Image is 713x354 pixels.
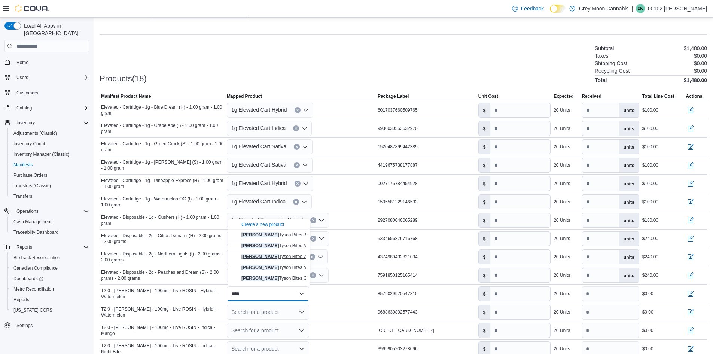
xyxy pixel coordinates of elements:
[231,160,286,169] span: 1g Elevated Cart Sativa
[595,77,607,83] h4: Total
[4,54,89,350] nav: Complex example
[10,171,89,180] span: Purchase Orders
[631,4,633,13] p: |
[293,199,299,205] button: Clear input
[521,5,544,12] span: Feedback
[550,5,566,13] input: Dark Mode
[228,262,310,273] button: Mike Tyson Bites Marionberry Gummies (I)
[13,321,36,330] a: Settings
[378,125,418,131] span: 9930030553632970
[241,265,279,270] mark: [PERSON_NAME]
[378,199,418,205] span: 1505581229146533
[619,121,639,136] label: units
[294,162,300,168] button: Clear input
[241,276,356,281] span: Tyson Bites Green Apple Gummies (S)
[13,243,89,252] span: Reports
[228,219,310,284] div: Choose from the following options
[694,60,707,66] p: $0.00
[10,181,54,190] a: Transfers (Classic)
[378,254,418,260] span: 4374989432821034
[13,162,33,168] span: Manifests
[100,74,147,83] h3: Products(18)
[299,291,305,297] button: Close list of options
[619,250,639,264] label: units
[13,141,45,147] span: Inventory Count
[479,121,490,136] label: $
[7,227,92,237] button: Traceabilty Dashboard
[378,327,434,333] span: [CREDIT_CARD_NUMBER]
[1,87,92,98] button: Customers
[13,207,42,216] button: Operations
[295,181,301,187] button: Clear input
[479,323,490,338] label: $
[648,4,707,13] p: 00102 [PERSON_NAME]
[13,73,31,82] button: Users
[684,77,707,83] h4: $1,480.00
[479,140,490,154] label: $
[479,158,490,172] label: $
[554,125,570,131] div: 20 Units
[228,251,310,262] button: Mike Tyson Bites Watermelon Gummies (H)
[595,53,609,59] h6: Taxes
[101,93,151,99] span: Manifest Product Name
[642,309,653,315] div: $0.00
[241,254,356,259] span: Tyson Bites Watermelon Gummies (H)
[554,217,570,223] div: 20 Units
[479,213,490,227] label: $
[227,93,262,99] span: Mapped Product
[7,170,92,181] button: Purchase Orders
[10,295,89,304] span: Reports
[228,230,310,240] button: Mike Tyson Bites Blueberry Gummies (I)
[16,105,32,111] span: Catalog
[554,272,570,278] div: 20 Units
[231,179,287,188] span: 1g Elevated Cart Hybrid
[13,243,35,252] button: Reports
[13,183,51,189] span: Transfers (Classic)
[1,320,92,331] button: Settings
[638,4,643,13] span: 0K
[13,207,89,216] span: Operations
[10,285,57,294] a: Metrc Reconciliation
[554,291,570,297] div: 20 Units
[319,236,324,242] button: Open list of options
[509,1,547,16] a: Feedback
[13,255,60,261] span: BioTrack Reconciliation
[1,206,92,217] button: Operations
[241,276,279,281] mark: [PERSON_NAME]
[378,162,418,168] span: 4419675738177887
[554,162,570,168] div: 20 Units
[101,214,224,226] span: Elevated - Disposable - 1g - Gushers (H) - 1.00 gram - 1.00 gram
[10,306,55,315] a: [US_STATE] CCRS
[231,142,286,151] span: 1g Elevated Cart Sativa
[10,295,32,304] a: Reports
[642,272,658,278] div: $240.00
[13,219,51,225] span: Cash Management
[13,118,38,127] button: Inventory
[1,72,92,83] button: Users
[554,199,570,205] div: 20 Units
[241,243,343,248] span: Tyson Bites Mango Gummies (I)
[241,232,279,237] mark: [PERSON_NAME]
[1,103,92,113] button: Catalog
[101,269,224,281] span: Elevated - Disposable - 2g - Peaches and Dream (S) - 2.00 grams - 2.00 grams
[13,73,89,82] span: Users
[7,191,92,202] button: Transfers
[309,254,315,260] button: Clear input
[10,192,89,201] span: Transfers
[13,265,58,271] span: Canadian Compliance
[378,291,418,297] span: 8579029970547815
[10,285,89,294] span: Metrc Reconciliation
[303,107,309,113] button: Open list of options
[7,263,92,273] button: Canadian Compliance
[642,93,674,99] span: Total Line Cost
[10,150,89,159] span: Inventory Manager (Classic)
[7,273,92,284] a: Dashboards
[303,181,309,187] button: Open list of options
[16,60,28,66] span: Home
[1,57,92,67] button: Home
[554,181,570,187] div: 20 Units
[241,254,279,259] mark: [PERSON_NAME]
[101,251,224,263] span: Elevated - Disposable - 2g - Northern Lights (I) - 2.00 grams - 2.00 grams
[595,68,630,74] h6: Recycling Cost
[13,118,89,127] span: Inventory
